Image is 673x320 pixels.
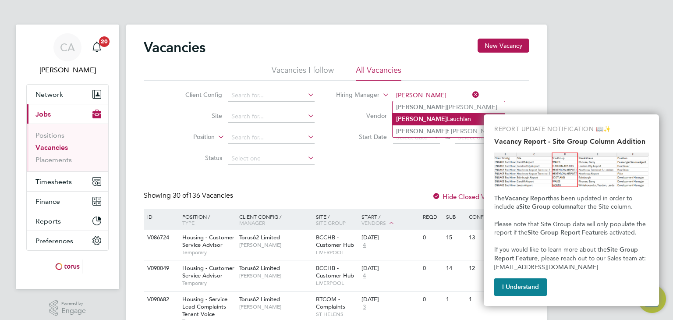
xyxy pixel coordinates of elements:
[16,25,119,289] nav: Main navigation
[361,242,367,249] span: 4
[494,195,634,211] span: has been updated in order to include a
[421,260,443,277] div: 0
[359,209,421,231] div: Start /
[239,219,265,226] span: Manager
[145,209,176,224] div: ID
[26,65,109,75] span: Catherine Arnold
[361,219,386,226] span: Vendors
[182,249,235,256] span: Temporary
[528,229,604,236] strong: Site Group Report Feature
[239,242,312,249] span: [PERSON_NAME]
[35,197,60,206] span: Finance
[573,203,633,210] span: after the Site column.
[458,133,489,141] span: Select date
[272,65,334,81] li: Vacancies I follow
[329,91,379,100] label: Hiring Manager
[176,209,237,230] div: Position /
[228,132,315,144] input: Search for...
[145,230,176,246] div: V086724
[444,230,467,246] div: 15
[361,303,367,311] span: 3
[494,220,648,237] span: Please note that Site Group data will only populate the report if the
[228,89,315,102] input: Search for...
[494,137,648,146] h2: Vacancy Report - Site Group Column Addition
[396,103,447,111] b: [PERSON_NAME]
[494,125,648,134] p: REPORT UPDATE NOTIFICATION 📖✨
[484,114,659,306] div: Vacancy Report - Site Group Column Addition
[393,125,505,137] li: t [PERSON_NAME]
[52,260,83,274] img: torus-logo-retina.png
[35,178,72,186] span: Timesheets
[26,33,109,75] a: Go to account details
[444,209,467,224] div: Sub
[505,195,550,202] strong: Vacancy Report
[316,264,354,279] span: BCCHB - Customer Hub
[35,90,63,99] span: Network
[144,39,205,56] h2: Vacancies
[316,219,346,226] span: Site Group
[60,42,75,53] span: CA
[494,246,607,253] span: If you would like to learn more about the
[35,143,68,152] a: Vacancies
[316,311,358,318] span: ST HELENS
[35,237,73,245] span: Preferences
[467,292,489,308] div: 1
[316,295,345,310] span: BTCOM - Complaints
[316,280,358,287] span: LIVERPOOL
[336,133,387,141] label: Start Date
[145,260,176,277] div: V090049
[444,292,467,308] div: 1
[239,303,312,310] span: [PERSON_NAME]
[182,219,195,226] span: Type
[173,191,188,200] span: 30 of
[396,115,447,123] b: [PERSON_NAME]
[144,191,235,200] div: Showing
[172,154,222,162] label: Status
[421,209,443,224] div: Reqd
[314,209,360,230] div: Site /
[172,112,222,120] label: Site
[228,153,315,165] input: Select one
[182,280,235,287] span: Temporary
[228,110,315,123] input: Search for...
[444,260,467,277] div: 14
[494,278,547,296] button: I Understand
[494,153,648,187] img: Site Group Column in Vacancy Report
[361,234,418,242] div: [DATE]
[35,156,72,164] a: Placements
[478,39,529,53] button: New Vacancy
[182,264,234,279] span: Housing - Customer Service Advisor
[239,234,280,241] span: Torus62 Limited
[239,272,312,279] span: [PERSON_NAME]
[467,230,489,246] div: 13
[239,264,280,272] span: Torus62 Limited
[494,246,640,262] strong: Site Group Report Feature
[604,229,637,236] span: is activated.
[164,133,215,142] label: Position
[316,234,354,249] span: BCCHB - Customer Hub
[336,112,387,120] label: Vendor
[182,234,234,249] span: Housing - Customer Service Advisor
[145,292,176,308] div: V090682
[396,128,447,135] b: [PERSON_NAME]
[393,101,505,113] li: [PERSON_NAME]
[239,295,280,303] span: Torus62 Limited
[494,195,505,202] span: The
[61,307,86,315] span: Engage
[361,296,418,303] div: [DATE]
[432,192,510,201] label: Hide Closed Vacancies
[356,65,401,81] li: All Vacancies
[99,36,110,47] span: 20
[421,292,443,308] div: 0
[35,131,64,139] a: Positions
[421,230,443,246] div: 0
[396,133,428,141] span: Select date
[361,272,367,280] span: 4
[393,89,479,102] input: Search for...
[316,249,358,256] span: LIVERPOOL
[467,260,489,277] div: 12
[182,295,227,318] span: Housing - Service Lead Complaints Tenant Voice
[393,113,505,125] li: Lauchlan
[35,110,51,118] span: Jobs
[467,209,489,224] div: Conf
